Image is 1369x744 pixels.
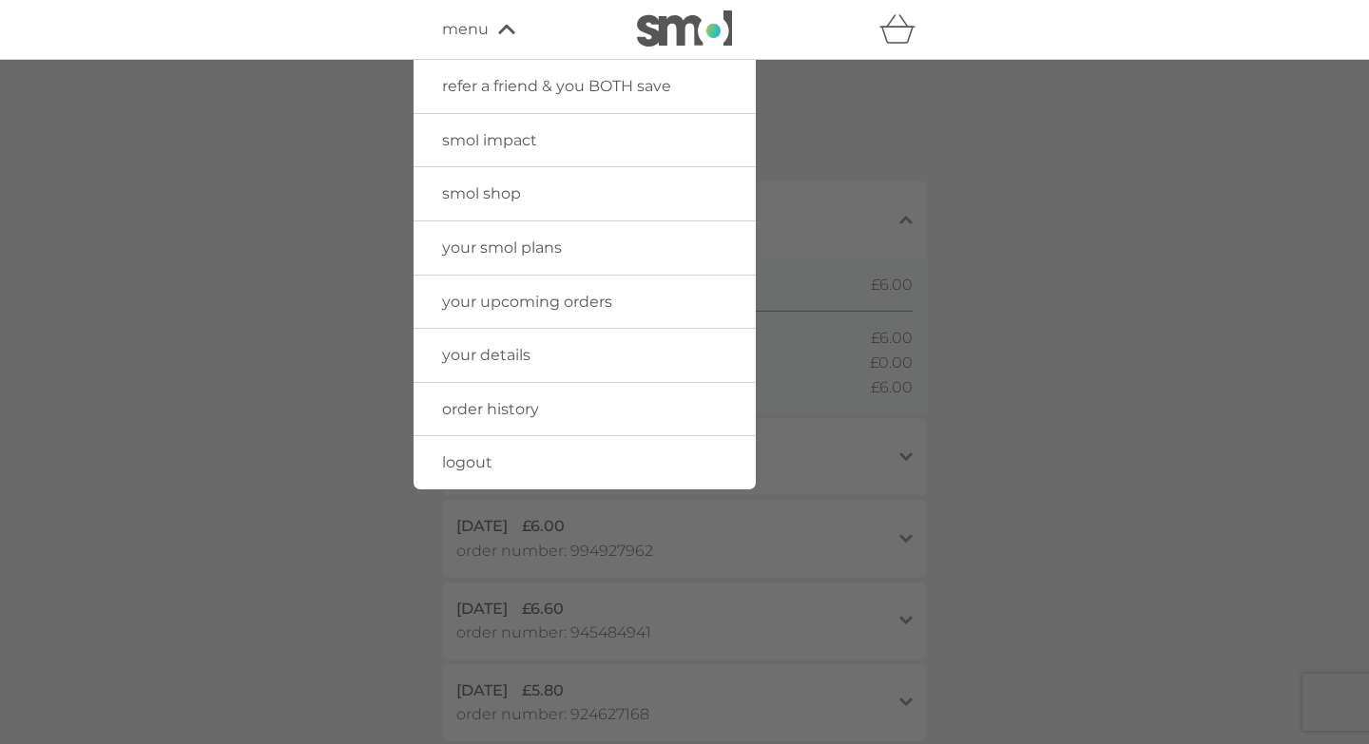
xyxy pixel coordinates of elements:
span: logout [442,453,492,471]
span: menu [442,17,489,42]
span: your smol plans [442,238,562,257]
span: smol impact [442,131,537,149]
span: your details [442,346,530,364]
a: logout [414,436,756,489]
span: refer a friend & you BOTH save [442,77,671,95]
img: smol [637,10,732,47]
a: smol impact [414,114,756,167]
a: smol shop [414,167,756,220]
div: basket [879,10,927,48]
a: your upcoming orders [414,276,756,329]
span: smol shop [442,184,521,202]
a: refer a friend & you BOTH save [414,60,756,113]
a: order history [414,383,756,436]
span: order history [442,400,539,418]
a: your smol plans [414,221,756,275]
a: your details [414,329,756,382]
span: your upcoming orders [442,293,612,311]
